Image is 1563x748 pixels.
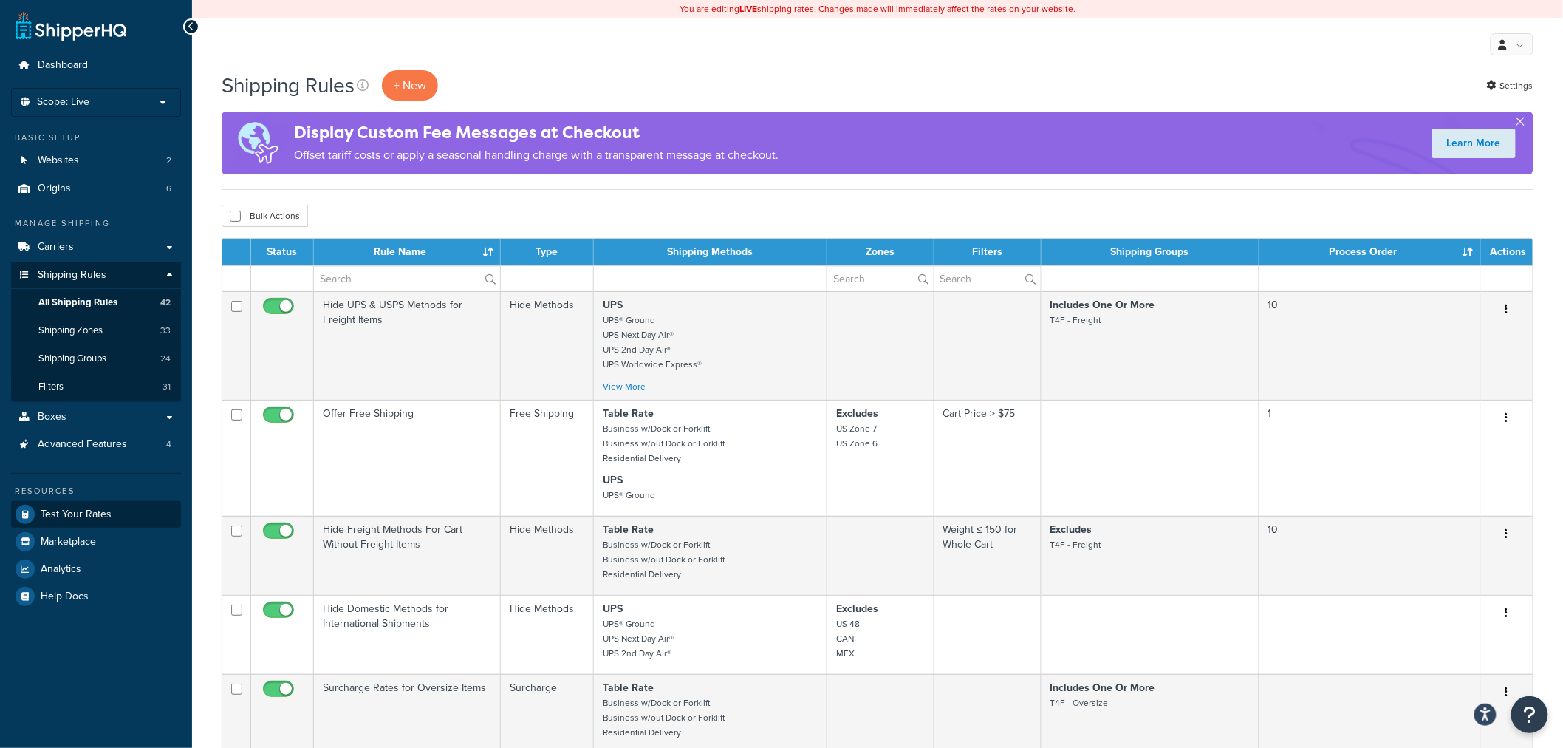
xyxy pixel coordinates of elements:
strong: Table Rate [603,406,654,421]
small: Business w/Dock or Forklift Business w/out Dock or Forklift Residential Delivery [603,422,725,465]
span: Test Your Rates [41,509,112,521]
p: + New [382,70,438,101]
small: T4F - Oversize [1050,696,1109,710]
th: Zones [827,239,934,265]
small: UPS® Ground UPS Next Day Air® UPS 2nd Day Air® UPS Worldwide Express® [603,313,702,371]
strong: Excludes [836,406,878,421]
strong: Includes One Or More [1050,680,1155,696]
a: Shipping Rules [11,262,181,289]
th: Actions [1481,239,1533,265]
span: 33 [160,324,171,337]
a: Test Your Rates [11,501,181,528]
li: Shipping Rules [11,262,181,402]
span: 4 [166,438,171,451]
a: ShipperHQ Home [16,11,126,41]
strong: UPS [603,472,623,488]
th: Rule Name : activate to sort column ascending [314,239,501,265]
input: Search [934,266,1041,291]
td: 10 [1259,291,1481,400]
small: T4F - Freight [1050,538,1101,551]
span: 2 [166,154,171,167]
strong: Table Rate [603,680,654,696]
a: Shipping Zones 33 [11,317,181,344]
div: Basic Setup [11,132,181,144]
span: Advanced Features [38,438,127,451]
button: Open Resource Center [1511,696,1548,733]
a: Origins 6 [11,175,181,203]
strong: Excludes [1050,522,1092,537]
td: Hide Methods [501,516,594,595]
th: Shipping Groups [1042,239,1259,265]
td: 10 [1259,516,1481,595]
td: Offer Free Shipping [314,400,501,516]
img: duties-banner-06bc72dcb5fe05cb3f9472aba00be2ae8eb53ab6f0d8bb03d382ba314ac3c341.png [222,112,294,174]
strong: UPS [603,601,623,616]
td: Hide Methods [501,291,594,400]
a: All Shipping Rules 42 [11,289,181,316]
small: US Zone 7 US Zone 6 [836,422,878,450]
small: UPS® Ground [603,489,655,502]
h1: Shipping Rules [222,71,355,100]
li: Shipping Groups [11,345,181,373]
td: Free Shipping [501,400,594,516]
span: Carriers [38,241,74,254]
li: Origins [11,175,181,203]
a: View More [603,380,646,393]
span: Marketplace [41,536,96,548]
a: Websites 2 [11,147,181,174]
li: Analytics [11,556,181,582]
div: Manage Shipping [11,217,181,230]
input: Search [827,266,933,291]
span: 6 [166,183,171,195]
strong: Excludes [836,601,878,616]
th: Shipping Methods [594,239,828,265]
a: Carriers [11,234,181,261]
span: 24 [160,353,171,365]
small: UPS® Ground UPS Next Day Air® UPS 2nd Day Air® [603,617,674,660]
td: Cart Price > $75 [934,400,1042,516]
li: Shipping Zones [11,317,181,344]
span: Shipping Groups [38,353,106,365]
a: Advanced Features 4 [11,431,181,458]
td: 1 [1259,400,1481,516]
span: Websites [38,154,79,167]
a: Help Docs [11,583,181,610]
li: All Shipping Rules [11,289,181,316]
span: Help Docs [41,591,89,603]
span: 31 [163,381,171,393]
td: Hide Freight Methods For Cart Without Freight Items [314,516,501,595]
span: Shipping Zones [38,324,103,337]
input: Search [314,266,500,291]
span: Dashboard [38,59,88,72]
button: Bulk Actions [222,205,308,227]
th: Status [251,239,314,265]
span: Shipping Rules [38,269,106,282]
small: Business w/Dock or Forklift Business w/out Dock or Forklift Residential Delivery [603,696,725,739]
div: Resources [11,485,181,497]
span: Scope: Live [37,96,89,109]
small: Business w/Dock or Forklift Business w/out Dock or Forklift Residential Delivery [603,538,725,581]
td: Hide UPS & USPS Methods for Freight Items [314,291,501,400]
td: Hide Domestic Methods for International Shipments [314,595,501,674]
b: LIVE [739,2,757,16]
a: Filters 31 [11,373,181,401]
a: Boxes [11,404,181,431]
strong: UPS [603,297,623,313]
h4: Display Custom Fee Messages at Checkout [294,120,779,145]
a: Dashboard [11,52,181,79]
a: Marketplace [11,528,181,555]
th: Type [501,239,594,265]
strong: Table Rate [603,522,654,537]
span: Filters [38,381,64,393]
small: US 48 CAN MEX [836,617,860,660]
span: All Shipping Rules [38,296,117,309]
th: Process Order : activate to sort column ascending [1259,239,1481,265]
span: Boxes [38,411,66,424]
span: 42 [160,296,171,309]
td: Weight ≤ 150 for Whole Cart [934,516,1042,595]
